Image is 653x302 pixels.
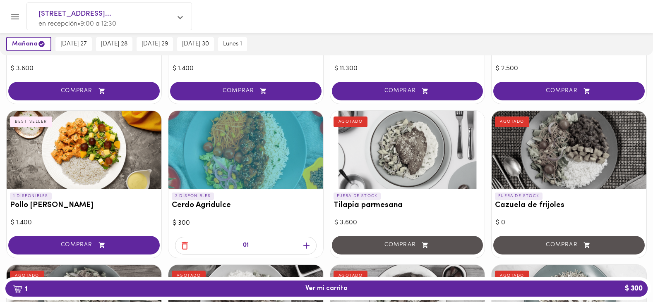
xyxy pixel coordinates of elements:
[10,193,52,200] p: 1 DISPONIBLES
[334,201,482,210] h3: Tilapia parmesana
[173,64,319,74] div: $ 1.400
[180,88,311,95] span: COMPRAR
[168,111,323,189] div: Cerdo Agridulce
[305,285,348,292] span: Ver mi carrito
[173,219,319,228] div: $ 300
[334,218,481,228] div: $ 3.600
[5,7,25,27] button: Menu
[332,82,483,100] button: COMPRAR
[101,40,127,48] span: [DATE] 28
[55,37,92,51] button: [DATE] 27
[170,82,322,100] button: COMPRAR
[605,254,645,294] iframe: Messagebird Livechat Widget
[243,241,249,250] p: 01
[495,271,529,281] div: AGOTADO
[495,201,643,210] h3: Cazuela de frijoles
[334,117,368,127] div: AGOTADO
[8,82,160,100] button: COMPRAR
[6,37,51,51] button: mañana
[10,271,44,281] div: AGOTADO
[342,88,473,95] span: COMPRAR
[492,111,646,189] div: Cazuela de frijoles
[12,40,46,48] span: mañana
[38,9,172,19] span: [STREET_ADDRESS]...
[504,88,634,95] span: COMPRAR
[137,37,173,51] button: [DATE] 29
[10,117,52,127] div: BEST SELLER
[10,201,158,210] h3: Pollo [PERSON_NAME]
[496,64,642,74] div: $ 2.500
[182,40,209,48] span: [DATE] 30
[8,283,32,294] b: 1
[172,271,206,281] div: AGOTADO
[11,218,157,228] div: $ 1.400
[177,37,214,51] button: [DATE] 30
[38,21,116,27] span: en recepción • 9:00 a 12:30
[11,64,157,74] div: $ 3.600
[330,111,485,189] div: Tilapia parmesana
[142,40,168,48] span: [DATE] 29
[19,242,149,249] span: COMPRAR
[223,40,242,48] span: lunes 1
[172,201,320,210] h3: Cerdo Agridulce
[334,193,381,200] p: FUERA DE STOCK
[496,218,642,228] div: $ 0
[8,236,160,254] button: COMPRAR
[60,40,87,48] span: [DATE] 27
[218,37,247,51] button: lunes 1
[334,64,481,74] div: $ 11.300
[495,117,529,127] div: AGOTADO
[495,193,543,200] p: FUERA DE STOCK
[5,281,648,297] button: 1Ver mi carrito$ 300
[13,285,22,293] img: cart.png
[493,82,645,100] button: COMPRAR
[96,37,132,51] button: [DATE] 28
[334,271,368,281] div: AGOTADO
[7,111,161,189] div: Pollo Tikka Massala
[172,193,214,200] p: 2 DISPONIBLES
[19,88,149,95] span: COMPRAR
